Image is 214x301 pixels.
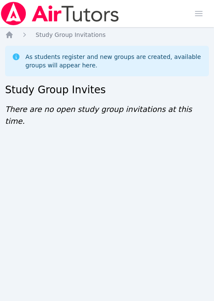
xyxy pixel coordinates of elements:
[5,83,209,97] h2: Study Group Invites
[36,31,106,39] a: Study Group Invitations
[5,105,192,125] span: There are no open study group invitations at this time.
[25,53,202,70] div: As students register and new groups are created, available groups will appear here.
[5,31,209,39] nav: Breadcrumb
[36,31,106,38] span: Study Group Invitations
